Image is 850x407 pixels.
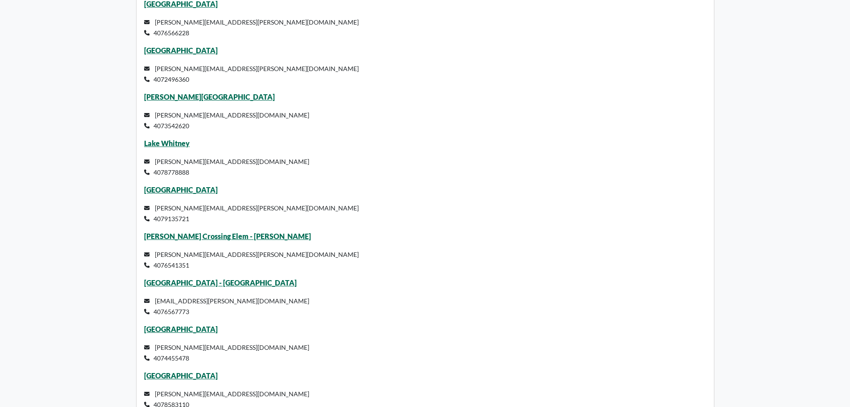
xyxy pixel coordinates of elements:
a: [GEOGRAPHIC_DATA] [144,325,218,333]
a: [PERSON_NAME][GEOGRAPHIC_DATA] [144,92,275,101]
small: [PERSON_NAME][EMAIL_ADDRESS][DOMAIN_NAME] 4078778888 [144,158,309,176]
a: [GEOGRAPHIC_DATA] [144,185,218,194]
a: Lake Whitney [144,139,190,147]
small: [PERSON_NAME][EMAIL_ADDRESS][PERSON_NAME][DOMAIN_NAME] 4076566228 [144,18,359,37]
small: [PERSON_NAME][EMAIL_ADDRESS][PERSON_NAME][DOMAIN_NAME] 4072496360 [144,65,359,83]
a: [PERSON_NAME] Crossing Elem - [PERSON_NAME] [144,232,311,240]
small: [EMAIL_ADDRESS][PERSON_NAME][DOMAIN_NAME] 4076567773 [144,297,309,315]
small: [PERSON_NAME][EMAIL_ADDRESS][PERSON_NAME][DOMAIN_NAME] 4076541351 [144,251,359,269]
a: [GEOGRAPHIC_DATA] - [GEOGRAPHIC_DATA] [144,278,297,287]
small: [PERSON_NAME][EMAIL_ADDRESS][DOMAIN_NAME] 4073542620 [144,111,309,130]
small: [PERSON_NAME][EMAIL_ADDRESS][PERSON_NAME][DOMAIN_NAME] 4079135721 [144,204,359,222]
a: [GEOGRAPHIC_DATA] [144,46,218,55]
a: [GEOGRAPHIC_DATA] [144,371,218,380]
small: [PERSON_NAME][EMAIL_ADDRESS][DOMAIN_NAME] 4074455478 [144,344,309,362]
